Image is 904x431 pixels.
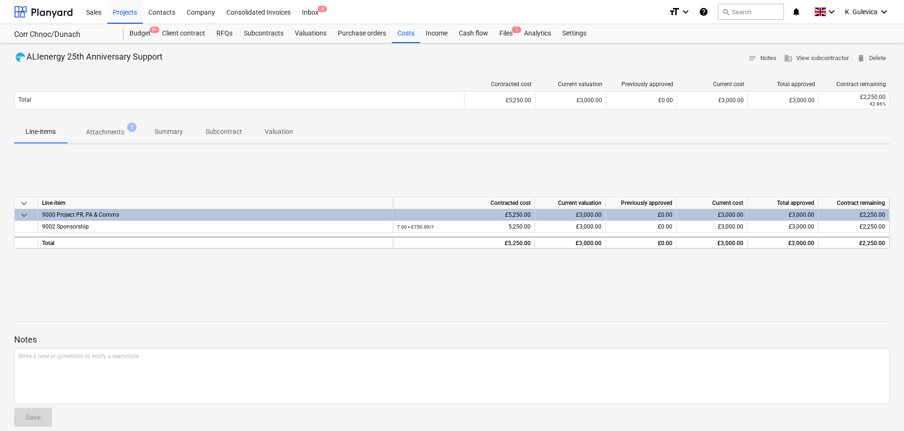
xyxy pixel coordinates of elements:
[156,24,211,43] a: Client contract
[606,209,677,221] div: £0.00
[38,197,393,209] div: Line-item
[677,197,748,209] div: Current cost
[265,127,293,137] p: Valuation
[124,24,156,43] div: Budget
[453,24,494,43] a: Cash flow
[468,81,532,88] div: Contracted cost
[397,221,531,233] div: 5,250.00
[42,223,89,230] span: 9002 Sponsorship
[718,4,784,20] button: Search
[494,24,518,43] div: Files
[464,93,535,108] div: £5,250.00
[420,24,453,43] a: Income
[14,30,112,40] div: Corr Chnoc/Dunach
[535,221,606,233] div: £3,000.00
[393,237,535,248] div: £5,250.00
[127,123,137,132] span: 1
[677,221,748,233] div: £3,000.00
[610,81,673,88] div: Previously approved
[26,127,56,137] p: Line-items
[748,54,757,62] span: notes
[535,197,606,209] div: Current valuation
[748,197,818,209] div: Total approved
[823,94,886,100] div: £2,250.00
[784,53,849,64] span: View subcontractor
[853,51,890,66] button: Delete
[393,197,535,209] div: Contracted cost
[18,96,31,104] p: Total
[557,24,592,43] a: Settings
[823,81,886,88] div: Contract remaining
[535,237,606,248] div: £3,000.00
[18,210,30,221] span: keyboard_arrow_down
[784,54,792,62] span: business
[512,26,521,33] span: 1
[606,197,677,209] div: Previously approved
[289,24,332,43] a: Valuations
[124,24,156,43] a: Budget9+
[392,24,420,43] a: Costs
[606,237,677,248] div: £0.00
[680,6,691,18] i: keyboard_arrow_down
[752,81,815,88] div: Total approved
[870,101,886,106] small: 42.86%
[748,93,818,108] div: £3,000.00
[211,24,238,43] a: RFQs
[535,93,606,108] div: £3,000.00
[393,209,535,221] div: £5,250.00
[606,221,677,233] div: £0.00
[792,6,801,18] i: notifications
[397,224,434,229] small: 7.00 × £750.00 / 1
[518,24,557,43] a: Analytics
[494,24,518,43] a: Files1
[780,51,853,66] button: View subcontractor
[150,26,159,33] span: 9+
[857,54,865,62] span: delete
[789,223,814,230] span: £3,000.00
[677,209,748,221] div: £3,000.00
[857,386,904,431] iframe: Chat Widget
[155,127,183,137] p: Summary
[238,24,289,43] a: Subcontracts
[677,237,748,248] div: £3,000.00
[822,221,885,233] div: £2,250.00
[669,6,680,18] i: format_size
[38,237,393,248] div: Total
[878,6,890,18] i: keyboard_arrow_down
[748,209,818,221] div: £3,000.00
[14,51,26,63] div: Invoice has been synced with Xero and its status is currently DRAFT
[857,53,886,64] span: Delete
[535,209,606,221] div: £3,000.00
[332,24,392,43] a: Purchase orders
[748,237,818,248] div: £3,000.00
[818,197,889,209] div: Contract remaining
[818,209,889,221] div: £2,250.00
[318,6,327,12] span: 5
[722,8,730,16] span: search
[845,8,878,16] span: K. Gulevica
[539,81,603,88] div: Current valuation
[606,93,677,108] div: £0.00
[744,51,780,66] button: Notes
[26,51,163,63] p: ALIenergy 25th Anniversary Support
[86,127,124,137] p: Attachments
[748,53,776,64] span: Notes
[681,81,744,88] div: Current cost
[677,93,748,108] div: £3,000.00
[822,237,885,249] div: £2,250.00
[42,211,119,218] span: 9000 Project PR, PA & Comms
[18,198,30,209] span: keyboard_arrow_down
[206,127,242,137] p: Subcontract
[16,53,25,62] img: xero.svg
